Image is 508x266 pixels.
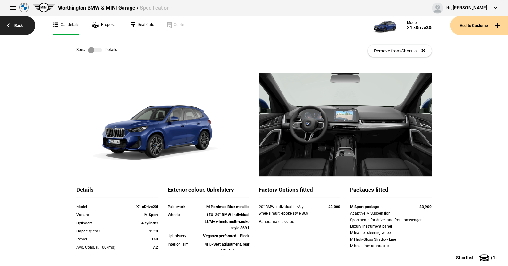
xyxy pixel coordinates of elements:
strong: 4FD-Seat adjustment, rear seats, 4KL-Interior trim finishers Aluminium Mesheffect [205,242,249,266]
div: Exterior colour, Upholstery [168,186,249,197]
div: 20" BMW Individual Lt/Aly wheels multi-spoke style 869 I [259,204,316,217]
a: Car details [53,16,79,35]
strong: M Sport [144,213,158,217]
div: Capacity cm3 [76,228,125,234]
img: mini.png [33,3,55,12]
div: Interior Trim [168,241,200,247]
strong: 4 cylinder [141,221,158,225]
div: Details [76,186,158,197]
strong: M Portimao Blue metallic [206,205,249,209]
span: Specification [139,5,169,11]
strong: Veganza perforated - Black [203,234,249,238]
div: Variant [76,212,125,218]
div: Wheels [168,212,200,218]
strong: 1998 [149,229,158,233]
div: Upholstery [168,233,200,239]
strong: 150 [151,237,158,241]
span: ( 1 ) [491,255,497,260]
button: Add to Customer [450,16,508,35]
a: Proposal [92,16,117,35]
span: Shortlist [456,255,474,260]
div: Spec Details [76,47,117,53]
div: Model [407,20,433,25]
div: Avg. Cons. (l/100kms) [76,244,125,251]
img: bmw.png [19,3,29,12]
div: Factory Options fitted [259,186,340,197]
div: Paintwork [168,204,200,210]
button: Remove from Shortlist [368,45,432,57]
strong: X1 xDrive20i [136,205,158,209]
div: Model [76,204,125,210]
strong: M Sport package [350,205,379,209]
div: Packages fitted [350,186,432,197]
a: Deal Calc [130,16,154,35]
div: Power [76,236,125,242]
div: Worthington BMW & MINI Garage / [58,4,169,12]
div: X1 xDrive20i [407,25,433,30]
strong: 1EU-20" BMW Individual Lt/Aly wheels multi-spoke style 869 I [205,213,249,230]
button: Shortlist(1) [447,250,508,266]
strong: $2,000 [328,205,340,209]
strong: 7.2 [153,245,158,250]
div: Hi, [PERSON_NAME] [446,5,487,11]
div: Panorama glass roof [259,218,316,225]
strong: $3,900 [419,205,432,209]
div: Cylinders [76,220,125,226]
